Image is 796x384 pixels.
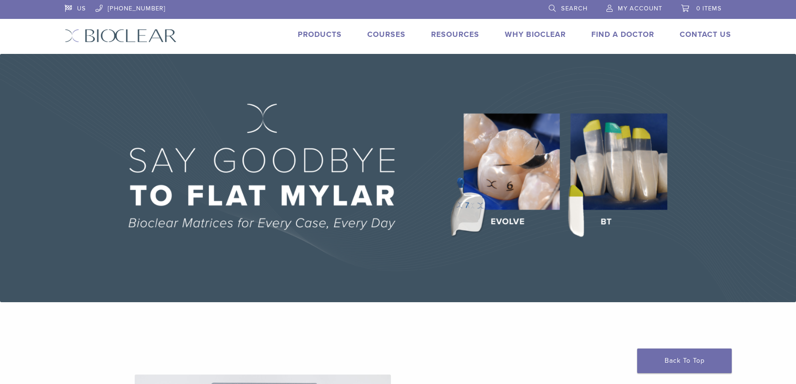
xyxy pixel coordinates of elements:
[696,5,722,12] span: 0 items
[505,30,566,39] a: Why Bioclear
[680,30,731,39] a: Contact Us
[591,30,654,39] a: Find A Doctor
[561,5,588,12] span: Search
[367,30,406,39] a: Courses
[637,349,732,373] a: Back To Top
[431,30,479,39] a: Resources
[618,5,662,12] span: My Account
[298,30,342,39] a: Products
[65,29,177,43] img: Bioclear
